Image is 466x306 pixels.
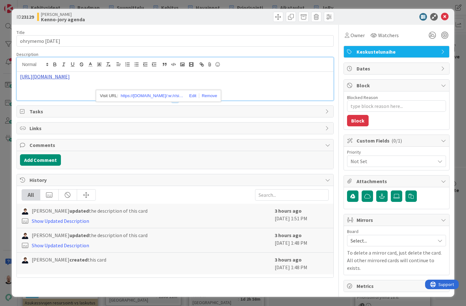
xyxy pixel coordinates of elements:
[275,256,329,271] div: [DATE] 1:48 PM
[32,231,148,239] span: [PERSON_NAME] the description of this card
[275,256,302,263] b: 3 hours ago
[69,232,89,238] b: updated
[30,141,322,149] span: Comments
[255,189,329,201] input: Search...
[275,207,329,225] div: [DATE] 1:51 PM
[351,236,432,245] span: Select...
[378,31,399,39] span: Watchers
[30,124,322,132] span: Links
[357,177,438,185] span: Attachments
[41,17,85,22] b: Kenno-jory agenda
[13,1,29,9] span: Support
[22,232,29,239] img: MT
[32,256,106,263] span: [PERSON_NAME] this card
[22,208,29,215] img: MT
[357,282,438,290] span: Metrics
[16,35,334,47] input: type card name here...
[30,176,322,184] span: History
[32,242,89,249] a: Show Updated Description
[69,208,89,214] b: updated
[16,30,25,35] label: Title
[16,51,38,57] span: Description
[16,13,34,21] span: ID
[69,256,88,263] b: created
[22,190,40,200] div: All
[347,95,378,100] label: Blocked Reason
[32,207,148,215] span: [PERSON_NAME] the description of this card
[275,208,302,214] b: 3 hours ago
[347,249,446,272] p: To delete a mirror card, just delete the card. All other mirrored cards will continue to exists.
[275,232,302,238] b: 3 hours ago
[275,231,329,249] div: [DATE] 1:48 PM
[391,137,402,144] span: ( 0/1 )
[351,31,365,39] span: Owner
[21,14,34,20] b: 23129
[357,65,438,72] span: Dates
[357,48,438,56] span: Keskustelunaihe
[351,157,432,166] span: Not Set
[20,154,61,166] button: Add Comment
[20,73,70,80] a: [URL][DOMAIN_NAME]
[347,229,358,234] span: Board
[357,216,438,224] span: Mirrors
[347,150,446,154] div: Priority
[121,92,184,100] a: https://[DOMAIN_NAME]/:w:/r/sites/PandiaSopimukset/_layouts/15/Doc.aspx?action=editnew&sourcedoc=...
[41,12,85,17] span: [PERSON_NAME]
[22,256,29,263] img: MT
[32,218,89,224] a: Show Updated Description
[30,108,322,115] span: Tasks
[347,115,369,126] button: Block
[357,137,438,144] span: Custom Fields
[357,82,438,89] span: Block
